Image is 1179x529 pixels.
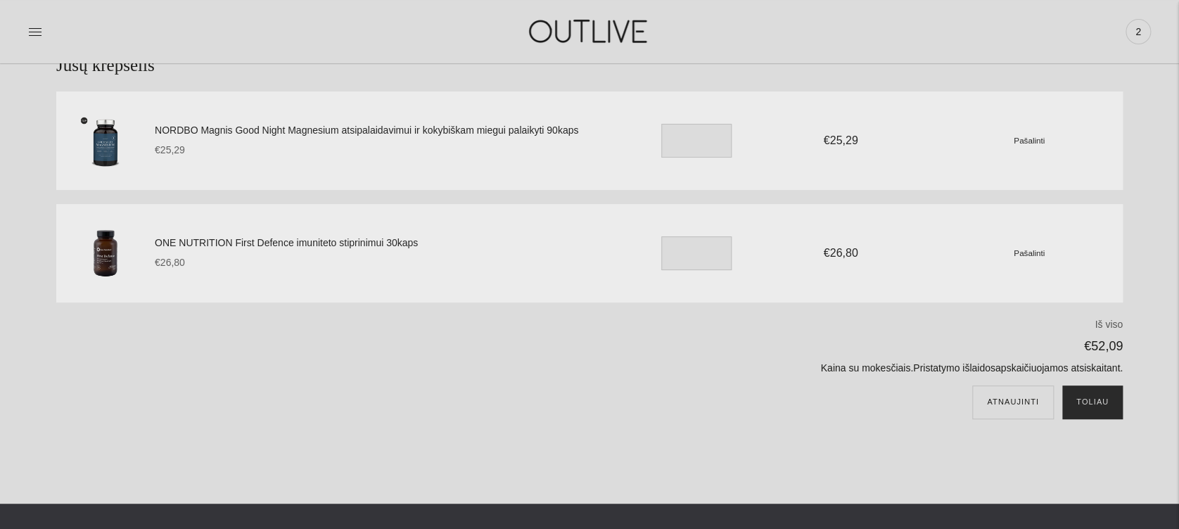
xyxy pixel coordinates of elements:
a: Pašalinti [1014,247,1045,258]
small: Pašalinti [1014,248,1045,257]
a: 2 [1126,16,1151,47]
p: Iš viso [430,317,1123,333]
img: OUTLIVE [502,7,677,56]
input: Translation missing: en.cart.general.item_quantity [661,124,732,158]
a: ONE NUTRITION First Defence imuniteto stiprinimui 30kaps [155,235,618,252]
button: Toliau [1062,385,1123,419]
div: €26,80 [761,243,920,262]
span: 2 [1128,22,1148,42]
input: Translation missing: en.cart.general.item_quantity [661,236,732,270]
p: €52,09 [430,336,1123,357]
a: NORDBO Magnis Good Night Magnesium atsipalaidavimui ir kokybiškam miegui palaikyti 90kaps [155,122,618,139]
p: Kaina su mokesčiais. apskaičiuojamos atsiskaitant. [430,360,1123,377]
div: €26,80 [155,255,618,272]
button: Atnaujinti [972,385,1054,419]
img: ONE NUTRITION First Defence imuniteto stiprinimui 30kaps [70,218,141,288]
h1: Jūsų krepšelis [56,54,1123,77]
img: NORDBO Magnis Good Night Magnesium atsipalaidavimui ir kokybiškam miegui palaikyti 90kaps [70,106,141,176]
a: Pašalinti [1014,134,1045,146]
div: €25,29 [761,131,920,150]
a: Pristatymo išlaidos [913,362,995,374]
small: Pašalinti [1014,136,1045,145]
div: €25,29 [155,142,618,159]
